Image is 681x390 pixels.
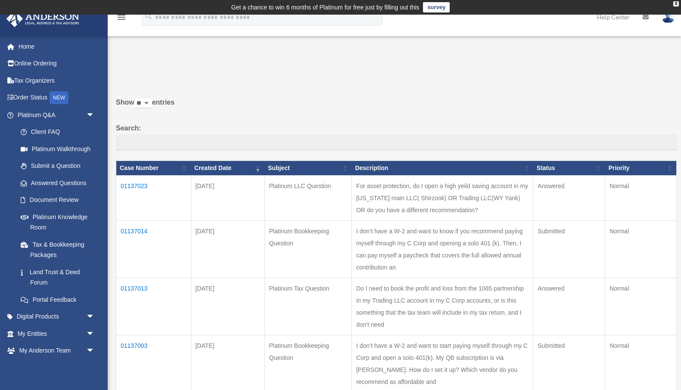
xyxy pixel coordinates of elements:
[116,278,191,335] td: 01137013
[6,72,108,89] a: Tax Organizers
[4,10,82,27] img: Anderson Advisors Platinum Portal
[86,359,103,377] span: arrow_drop_down
[12,174,99,192] a: Answered Questions
[351,176,533,221] td: For asset protection, do I open a high yeild saving account in my [US_STATE] main LLC( Shirzook) ...
[12,158,103,175] a: Submit a Question
[673,1,679,6] div: close
[264,176,351,221] td: Platinum LLC Question
[605,278,677,335] td: Normal
[191,278,264,335] td: [DATE]
[6,38,108,55] a: Home
[533,176,605,221] td: Answered
[116,96,677,117] label: Show entries
[605,221,677,278] td: Normal
[116,161,191,176] th: Case Number: activate to sort column ascending
[264,278,351,335] td: Platinum Tax Question
[116,221,191,278] td: 01137014
[6,342,108,359] a: My Anderson Teamarrow_drop_down
[6,55,108,72] a: Online Ordering
[6,359,108,376] a: My Documentsarrow_drop_down
[12,291,103,308] a: Portal Feedback
[86,325,103,343] span: arrow_drop_down
[12,263,103,291] a: Land Trust & Deed Forum
[86,308,103,326] span: arrow_drop_down
[134,99,152,108] select: Showentries
[12,124,103,141] a: Client FAQ
[116,12,127,22] i: menu
[144,12,153,21] i: search
[533,278,605,335] td: Answered
[231,2,420,12] div: Get a chance to win 6 months of Platinum for free just by filling out this
[6,89,108,107] a: Order StatusNEW
[351,278,533,335] td: Do I need to book the profit and loss from the 1065 partnership in my Trading LLC account in my C...
[6,308,108,325] a: Digital Productsarrow_drop_down
[86,106,103,124] span: arrow_drop_down
[662,11,675,23] img: User Pic
[533,221,605,278] td: Submitted
[423,2,450,12] a: survey
[116,122,677,151] label: Search:
[351,221,533,278] td: I don’t have a W-2 and want to know if you recommend paying myself through my C Corp and opening ...
[50,91,68,104] div: NEW
[116,134,677,151] input: Search:
[116,15,127,22] a: menu
[605,161,677,176] th: Priority: activate to sort column ascending
[6,325,108,342] a: My Entitiesarrow_drop_down
[264,221,351,278] td: Platinum Bookkeeping Question
[12,140,103,158] a: Platinum Walkthrough
[264,161,351,176] th: Subject: activate to sort column ascending
[191,221,264,278] td: [DATE]
[191,176,264,221] td: [DATE]
[86,342,103,360] span: arrow_drop_down
[12,192,103,209] a: Document Review
[12,236,103,263] a: Tax & Bookkeeping Packages
[6,106,103,124] a: Platinum Q&Aarrow_drop_down
[605,176,677,221] td: Normal
[351,161,533,176] th: Description: activate to sort column ascending
[533,161,605,176] th: Status: activate to sort column ascending
[116,176,191,221] td: 01137023
[12,208,103,236] a: Platinum Knowledge Room
[191,161,264,176] th: Created Date: activate to sort column ascending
